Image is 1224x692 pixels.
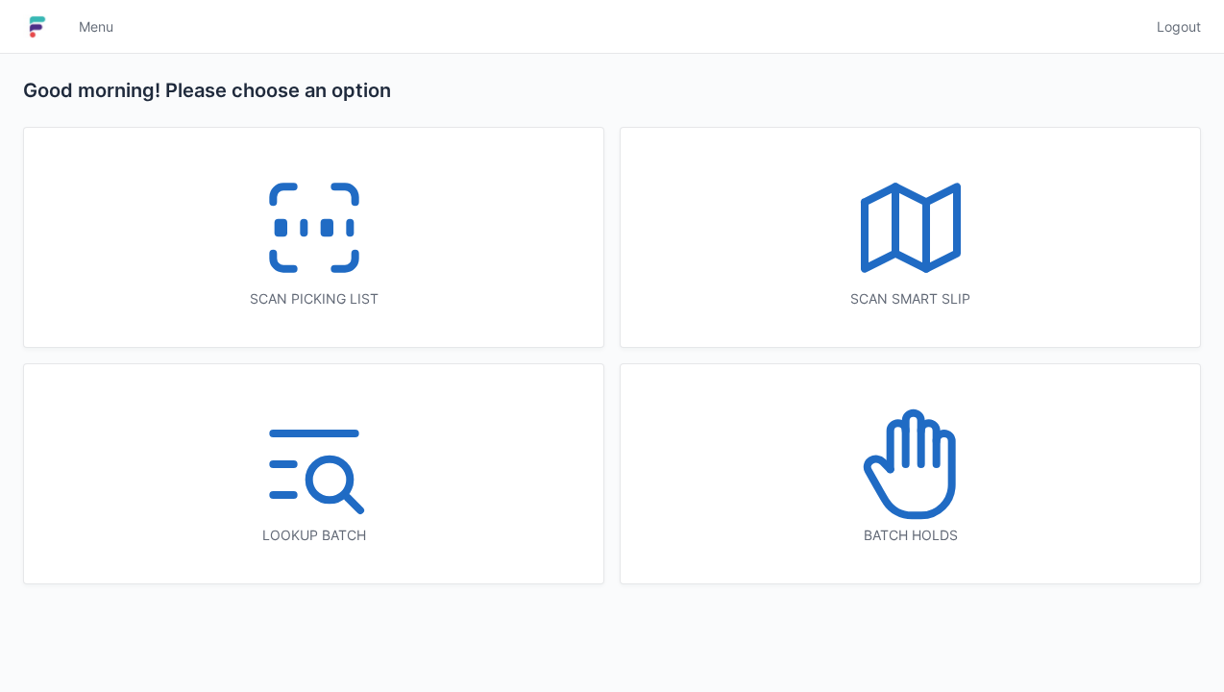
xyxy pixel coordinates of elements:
[23,12,52,42] img: logo-small.jpg
[23,77,1201,104] h2: Good morning! Please choose an option
[659,526,1162,545] div: Batch holds
[23,127,604,348] a: Scan picking list
[1145,10,1201,44] a: Logout
[620,127,1201,348] a: Scan smart slip
[79,17,113,37] span: Menu
[67,10,125,44] a: Menu
[62,526,565,545] div: Lookup batch
[1157,17,1201,37] span: Logout
[23,363,604,584] a: Lookup batch
[62,289,565,309] div: Scan picking list
[659,289,1162,309] div: Scan smart slip
[620,363,1201,584] a: Batch holds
